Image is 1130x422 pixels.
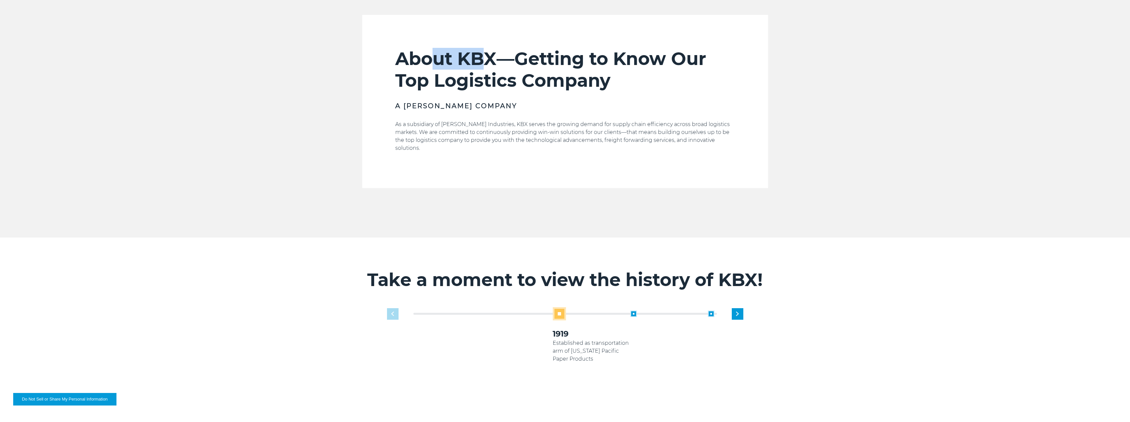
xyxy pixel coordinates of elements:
[736,312,739,316] img: next slide
[395,48,735,91] h2: About KBX—Getting to Know Our Top Logistics Company
[395,101,735,111] h3: A [PERSON_NAME] Company
[362,269,768,291] h2: Take a moment to view the history of KBX!
[13,393,116,406] button: Do Not Sell or Share My Personal Information
[553,339,630,363] p: Established as transportation arm of [US_STATE] Pacific Paper Products
[395,120,735,152] p: As a subsidiary of [PERSON_NAME] Industries, KBX serves the growing demand for supply chain effic...
[732,308,743,320] div: Next slide
[553,329,630,339] h3: 1919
